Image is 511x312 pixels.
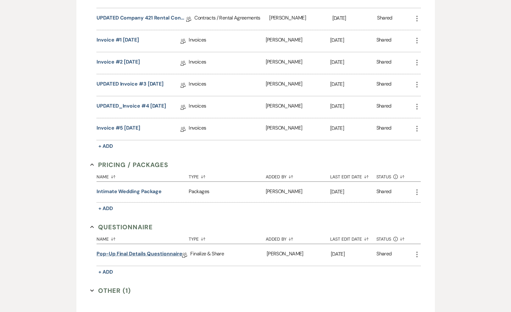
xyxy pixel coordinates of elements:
[97,232,189,244] button: Name
[376,250,392,260] div: Shared
[90,222,153,232] button: Questionnaire
[376,170,413,181] button: Status
[266,96,330,118] div: [PERSON_NAME]
[376,102,392,112] div: Shared
[266,170,330,181] button: Added By
[90,286,131,295] button: Other (1)
[97,268,115,276] button: + Add
[97,170,189,181] button: Name
[376,36,392,46] div: Shared
[330,80,376,88] p: [DATE]
[189,170,265,181] button: Type
[266,30,330,52] div: [PERSON_NAME]
[194,8,269,30] div: Contracts / Rental Agreements
[189,30,265,52] div: Invoices
[97,80,164,90] a: UPDATED Invoice #3 [DATE]
[266,232,330,244] button: Added By
[190,244,267,266] div: Finalize & Share
[97,14,186,24] a: UPDATED Company 421 Rental Contract
[189,52,265,74] div: Invoices
[98,143,113,149] span: + Add
[330,170,376,181] button: Last Edit Date
[376,188,392,196] div: Shared
[266,182,330,202] div: [PERSON_NAME]
[331,250,377,258] p: [DATE]
[266,118,330,140] div: [PERSON_NAME]
[330,124,376,132] p: [DATE]
[330,102,376,110] p: [DATE]
[90,160,168,170] button: Pricing / Packages
[97,36,139,46] a: Invoice #1 [DATE]
[97,204,115,213] button: + Add
[189,96,265,118] div: Invoices
[189,74,265,96] div: Invoices
[97,142,115,151] button: + Add
[376,58,392,68] div: Shared
[98,269,113,275] span: + Add
[376,237,392,241] span: Status
[330,36,376,44] p: [DATE]
[376,175,392,179] span: Status
[97,188,162,195] button: Intimate Wedding Package
[376,124,392,134] div: Shared
[332,14,377,22] p: [DATE]
[189,232,265,244] button: Type
[189,182,265,202] div: Packages
[376,232,413,244] button: Status
[97,102,166,112] a: UPDATED_Invoice #4 [DATE]
[97,58,140,68] a: Invoice #2 [DATE]
[189,118,265,140] div: Invoices
[330,188,376,196] p: [DATE]
[266,74,330,96] div: [PERSON_NAME]
[330,58,376,66] p: [DATE]
[97,124,140,134] a: Invoice #5 [DATE]
[330,232,376,244] button: Last Edit Date
[377,14,392,24] div: Shared
[266,52,330,74] div: [PERSON_NAME]
[269,8,332,30] div: [PERSON_NAME]
[267,244,331,266] div: [PERSON_NAME]
[98,205,113,212] span: + Add
[97,250,182,260] a: Pop-up Final Details Questionnaire
[376,80,392,90] div: Shared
